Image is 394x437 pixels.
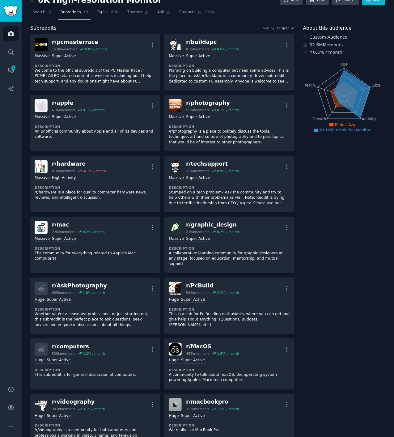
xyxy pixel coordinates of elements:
div: Massive [35,53,50,59]
div: Super Active [186,175,210,181]
div: 594k members [186,291,210,295]
span: 19 [83,10,88,15]
a: appler/apple6.3Mmembers0.1% / monthMassiveSuper ActiveDescriptionAn unofficial community about Ap... [30,95,160,151]
div: Huge [35,358,44,364]
p: A collaborative learning community for graphic designers at any stage, focused on education, ment... [169,251,290,267]
dt: Description [35,185,156,190]
span: Largest [277,26,289,30]
a: MacOSr/MacOS455kmembers1.6% / monthHugeSuper ActiveDescriptionA community to talk about macOS, th... [164,338,294,390]
div: Super Active [52,114,76,120]
div: 1.0 % / month [83,291,105,295]
img: apple [35,99,48,112]
div: Huge [169,414,179,419]
div: r/ AskPhotography [52,282,107,290]
p: A community to talk about macOS, the operating system powering Apple's Macintosh computers. [169,372,290,383]
div: 530k members [52,351,75,356]
span: Themes [127,10,142,15]
div: r/ graphic_design [186,221,239,229]
img: hardware [35,160,48,173]
dt: Description [169,125,290,129]
div: ↑ 0.5 % / month [310,49,342,56]
div: Super Active [181,297,205,303]
dt: Description [169,307,290,312]
p: Welcome to the official subreddit of the PC Master Race / PCMR! All PC-related content is welcome... [35,68,156,84]
p: An unofficial community about Apple and all of its devices and software. [35,129,156,140]
div: Super Active [186,114,210,120]
dt: Description [169,185,290,190]
div: r/ computers [52,343,105,350]
div: Huge [35,414,44,419]
div: 397k members [52,407,75,411]
span: 2194 [204,10,215,15]
div: r/ hardware [52,160,106,168]
div: Super Active [181,414,205,419]
p: /r/photography is a place to politely discuss the tools, technique, art and culture of photograph... [169,129,290,145]
p: This is a sub for Pc-Building enthusiasts, where you can get and give help about anything! (Quest... [169,312,290,328]
div: Massive [169,236,184,242]
div: r/ apple [52,99,105,107]
p: /r/hardware is a place for quality computer hardware news, reviews, and intelligent discussion. [35,190,156,201]
img: mac [35,221,48,234]
div: 52.6M Members [303,42,385,48]
div: Huge [169,358,179,364]
a: Ask [155,7,173,20]
p: Planning on building a computer but need some advice? This is the place to ask! /r/buildapc is a ... [169,68,290,84]
div: 15.8M members [52,47,77,51]
p: The community for everything related to Apple's Mac computers! [35,251,156,261]
tspan: Activity [362,117,376,121]
div: r/ MacOS [186,343,239,350]
div: r/ PcBuild [186,282,239,290]
div: Massive [35,175,50,181]
a: PcBuildr/PcBuild594kmembers2.2% / monthHugeSuper ActiveDescriptionThis is a sub for Pc-Building e... [164,278,294,334]
div: Super Active [52,53,76,59]
dt: Description [169,368,290,372]
dt: Description [35,423,156,428]
p: Stumped on a tech problem? Ask the community and try to help others with their problems as well. ... [169,190,290,206]
div: Sort by [263,26,275,30]
p: This subreddit is for general discussion of computers. [35,372,156,378]
div: r/ techsupport [186,160,239,168]
div: r/ pcmasterrace [52,38,107,46]
div: Super Active [47,358,71,364]
a: Themes [125,7,151,20]
dt: Description [35,307,156,312]
a: Search [30,7,54,20]
img: photography [169,99,182,112]
img: macbookpro [169,398,182,411]
div: 5.5M members [186,108,210,112]
img: techsupport [169,160,182,173]
img: MacOS [169,343,182,356]
p: Whether you're a seasoned professional or just starting out, this subreddit is the perfect place ... [35,312,156,328]
a: hardwarer/hardware4.3Mmembers-0.1% / monthMassiveHigh ActivityDescription/r/hardware is a place f... [30,156,160,212]
div: 2.2 % / month [217,291,239,295]
div: 2.8M members [186,230,210,234]
img: PcBuild [169,282,182,295]
div: -0.1 % / month [83,169,106,173]
div: 1.2 % / month [83,351,105,356]
div: 655k members [52,291,75,295]
span: Subreddits [61,10,81,15]
dt: Description [35,246,156,251]
div: Huge [169,297,179,303]
div: High Activity [52,175,76,181]
span: 462 [11,66,16,70]
dt: Description [35,64,156,68]
dt: Description [35,125,156,129]
div: 0.6 % / month [217,47,239,51]
div: 0.1 % / month [217,108,239,112]
a: Topics200 [95,7,121,20]
dt: Description [169,64,290,68]
div: 0.8 % / month [85,47,107,51]
a: photographyr/photography5.5Mmembers0.1% / monthMassiveSuper ActiveDescription/r/photography is a ... [164,95,294,151]
div: 312k members [186,407,210,411]
span: 200 [111,10,119,15]
span: Products [179,10,196,15]
div: Massive [169,175,184,181]
tspan: Size [373,83,380,87]
button: Largest [277,26,294,30]
div: 3.3M members [186,169,210,173]
div: Super Active [186,53,210,59]
a: graphic_designr/graphic_design2.8Mmembers0.2% / monthMassiveSuper ActiveDescriptionA collaborativ... [164,217,294,273]
div: 0.2 % / month [83,230,105,234]
div: 0.9 % / month [217,169,239,173]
